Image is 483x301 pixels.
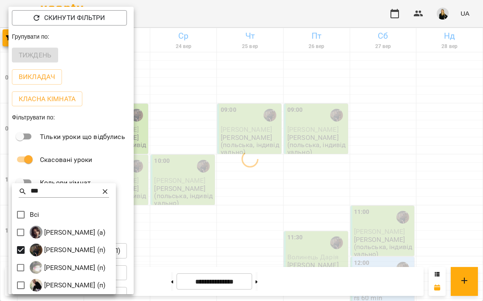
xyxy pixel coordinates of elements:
[30,279,42,292] img: С
[42,227,106,238] p: [PERSON_NAME] (а)
[30,226,42,239] img: Г
[30,279,106,292] a: С [PERSON_NAME] (п)
[30,244,106,256] a: Д [PERSON_NAME] (п)
[30,226,106,239] div: Громик Софія (а)
[30,226,106,239] a: Г [PERSON_NAME] (а)
[30,261,42,274] img: Л
[42,263,106,273] p: [PERSON_NAME] (п)
[30,244,42,256] img: Д
[30,244,106,256] div: Доскоч Софія Володимирівна (п)
[42,280,106,290] p: [PERSON_NAME] (п)
[30,261,106,274] a: Л [PERSON_NAME] (п)
[42,245,106,255] p: [PERSON_NAME] (п)
[30,210,39,220] p: Всі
